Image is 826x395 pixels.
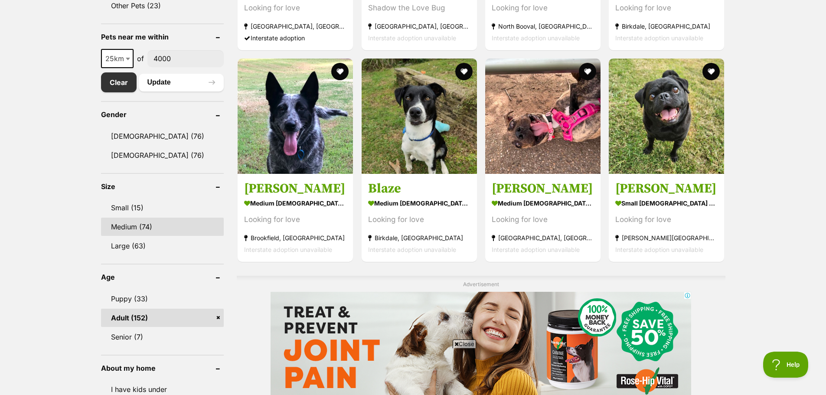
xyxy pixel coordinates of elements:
strong: [GEOGRAPHIC_DATA], [GEOGRAPHIC_DATA] [368,20,470,32]
span: Close [453,340,476,348]
a: Puppy (33) [101,290,224,308]
h3: [PERSON_NAME] [615,180,718,197]
button: favourite [455,63,473,80]
span: Interstate adoption unavailable [492,246,580,253]
h3: Blaze [368,180,470,197]
h3: [PERSON_NAME] [492,180,594,197]
a: Senior (7) [101,328,224,346]
strong: medium [DEMOGRAPHIC_DATA] Dog [244,197,346,209]
button: favourite [332,63,349,80]
strong: [GEOGRAPHIC_DATA], [GEOGRAPHIC_DATA] [492,232,594,244]
a: Large (63) [101,237,224,255]
div: Looking for love [244,214,346,225]
span: Interstate adoption unavailable [368,246,456,253]
div: Looking for love [615,2,718,14]
a: Adult (152) [101,309,224,327]
strong: North Booval, [GEOGRAPHIC_DATA] [492,20,594,32]
span: 25km [101,49,134,68]
header: Pets near me within [101,33,224,41]
span: Interstate adoption unavailable [615,246,703,253]
img: Porter - Boxer Dog [485,59,601,174]
div: Looking for love [492,214,594,225]
strong: medium [DEMOGRAPHIC_DATA] Dog [368,197,470,209]
a: [PERSON_NAME] small [DEMOGRAPHIC_DATA] Dog Looking for love [PERSON_NAME][GEOGRAPHIC_DATA], [GEOG... [609,174,724,262]
a: [PERSON_NAME] medium [DEMOGRAPHIC_DATA] Dog Looking for love [GEOGRAPHIC_DATA], [GEOGRAPHIC_DATA]... [485,174,601,262]
button: favourite [703,63,720,80]
img: Dixie - Australian Cattle Dog [238,59,353,174]
a: [DEMOGRAPHIC_DATA] (76) [101,146,224,164]
span: Interstate adoption unavailable [368,34,456,42]
a: [DEMOGRAPHIC_DATA] (76) [101,127,224,145]
a: Small (15) [101,199,224,217]
a: Clear [101,72,137,92]
header: Size [101,183,224,190]
div: Looking for love [492,2,594,14]
strong: medium [DEMOGRAPHIC_DATA] Dog [492,197,594,209]
span: Interstate adoption unavailable [615,34,703,42]
img: Blaze - Border Collie x Australian Kelpie Dog [362,59,477,174]
a: [PERSON_NAME] medium [DEMOGRAPHIC_DATA] Dog Looking for love Brookfield, [GEOGRAPHIC_DATA] Inters... [238,174,353,262]
strong: small [DEMOGRAPHIC_DATA] Dog [615,197,718,209]
header: Age [101,273,224,281]
iframe: Help Scout Beacon - Open [763,352,809,378]
button: Update [139,74,224,91]
h3: [PERSON_NAME] [244,180,346,197]
a: Medium (74) [101,218,224,236]
div: Looking for love [615,214,718,225]
div: Looking for love [244,2,346,14]
div: Shadow the Love Bug [368,2,470,14]
button: favourite [579,63,596,80]
img: Henry - Pug x French Bulldog [609,59,724,174]
strong: Brookfield, [GEOGRAPHIC_DATA] [244,232,346,244]
strong: [GEOGRAPHIC_DATA], [GEOGRAPHIC_DATA] [244,20,346,32]
strong: Birkdale, [GEOGRAPHIC_DATA] [615,20,718,32]
header: Gender [101,111,224,118]
a: Blaze medium [DEMOGRAPHIC_DATA] Dog Looking for love Birkdale, [GEOGRAPHIC_DATA] Interstate adopt... [362,174,477,262]
header: About my home [101,364,224,372]
span: Interstate adoption unavailable [492,34,580,42]
div: Looking for love [368,214,470,225]
span: 25km [102,52,133,65]
span: of [137,53,144,64]
div: Interstate adoption [244,32,346,44]
iframe: Advertisement [255,352,571,391]
span: Interstate adoption unavailable [244,246,332,253]
strong: [PERSON_NAME][GEOGRAPHIC_DATA], [GEOGRAPHIC_DATA] [615,232,718,244]
strong: Birkdale, [GEOGRAPHIC_DATA] [368,232,470,244]
input: postcode [147,50,224,67]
